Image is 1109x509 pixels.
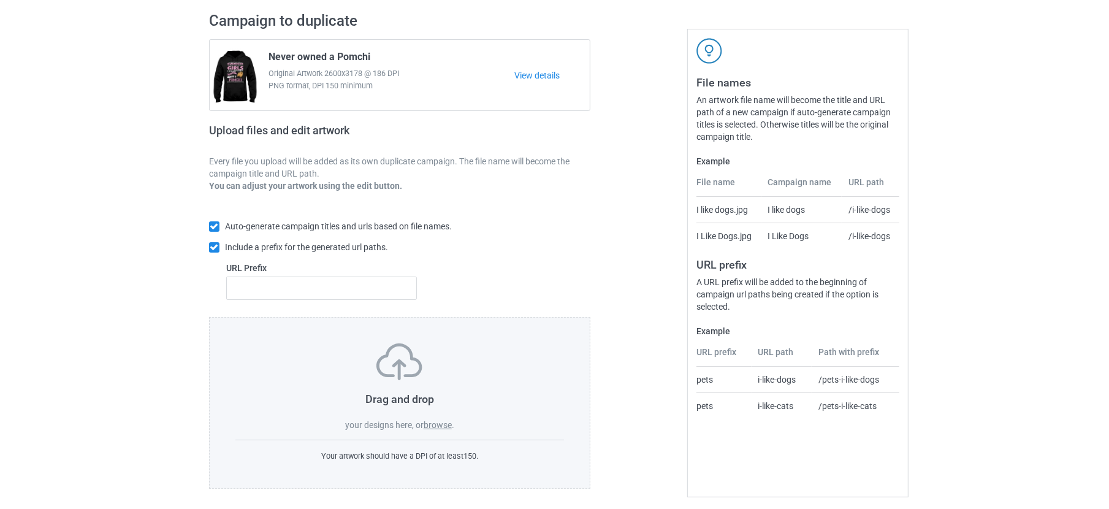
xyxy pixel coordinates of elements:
span: Include a prefix for the generated url paths. [225,242,388,252]
td: /pets-i-like-cats [812,392,899,419]
span: Never owned a Pomchi [269,51,370,67]
th: Campaign name [761,176,842,197]
img: svg+xml;base64,PD94bWwgdmVyc2lvbj0iMS4wIiBlbmNvZGluZz0iVVRGLTgiPz4KPHN2ZyB3aWR0aD0iNDJweCIgaGVpZ2... [696,38,722,64]
h2: Upload files and edit artwork [209,124,438,147]
td: /pets-i-like-dogs [812,367,899,392]
td: pets [696,392,752,419]
th: URL path [842,176,899,197]
th: URL prefix [696,346,752,367]
td: i-like-cats [752,392,812,419]
td: i-like-dogs [752,367,812,392]
td: I like dogs.jpg [696,197,761,223]
td: pets [696,367,752,392]
div: A URL prefix will be added to the beginning of campaign url paths being created if the option is ... [696,276,899,313]
label: Example [696,325,899,337]
th: Path with prefix [812,346,899,367]
th: URL path [752,346,812,367]
h2: Campaign to duplicate [209,12,590,31]
td: I Like Dogs [761,223,842,249]
span: . [452,420,454,430]
label: browse [424,420,452,430]
h3: URL prefix [696,258,899,272]
a: View details [514,69,590,82]
img: svg+xml;base64,PD94bWwgdmVyc2lvbj0iMS4wIiBlbmNvZGluZz0iVVRGLTgiPz4KPHN2ZyB3aWR0aD0iNzVweCIgaGVpZ2... [376,343,422,380]
span: Your artwork should have a DPI of at least 150 . [321,451,478,461]
td: I like dogs [761,197,842,223]
span: PNG format, DPI 150 minimum [269,80,514,92]
p: Every file you upload will be added as its own duplicate campaign. The file name will become the ... [209,155,590,180]
div: An artwork file name will become the title and URL path of a new campaign if auto-generate campai... [696,94,899,143]
b: You can adjust your artwork using the edit button. [209,181,402,191]
span: your designs here, or [345,420,424,430]
h3: Drag and drop [235,392,564,406]
td: I Like Dogs.jpg [696,223,761,249]
span: Original Artwork 2600x3178 @ 186 DPI [269,67,514,80]
label: URL Prefix [226,262,417,274]
th: File name [696,176,761,197]
span: Auto-generate campaign titles and urls based on file names. [225,221,452,231]
h3: File names [696,75,899,90]
label: Example [696,155,899,167]
td: /i-like-dogs [842,223,899,249]
td: /i-like-dogs [842,197,899,223]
